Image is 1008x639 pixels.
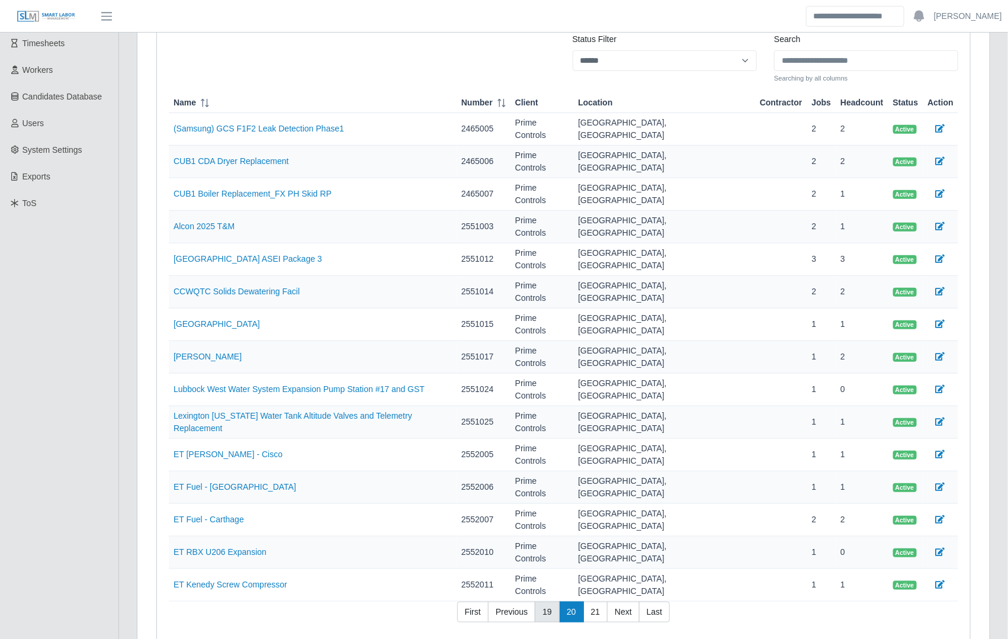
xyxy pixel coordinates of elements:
[573,178,755,211] td: [GEOGRAPHIC_DATA], [GEOGRAPHIC_DATA]
[573,243,755,276] td: [GEOGRAPHIC_DATA], [GEOGRAPHIC_DATA]
[511,439,573,471] td: Prime Controls
[23,145,82,155] span: System Settings
[511,471,573,504] td: Prime Controls
[573,504,755,537] td: [GEOGRAPHIC_DATA], [GEOGRAPHIC_DATA]
[836,146,888,178] td: 2
[807,178,836,211] td: 2
[511,211,573,243] td: Prime Controls
[836,309,888,341] td: 1
[457,341,511,374] td: 2551017
[807,309,836,341] td: 1
[893,223,917,232] span: Active
[893,548,917,558] span: Active
[893,581,917,590] span: Active
[511,374,573,406] td: Prime Controls
[174,221,235,231] a: Alcon 2025 T&M
[573,471,755,504] td: [GEOGRAPHIC_DATA], [GEOGRAPHIC_DATA]
[807,113,836,146] td: 2
[578,97,612,109] span: Location
[457,309,511,341] td: 2551015
[573,276,755,309] td: [GEOGRAPHIC_DATA], [GEOGRAPHIC_DATA]
[893,516,917,525] span: Active
[174,384,425,394] a: Lubbock West Water System Expansion Pump Station #17 and GST
[573,537,755,569] td: [GEOGRAPHIC_DATA], [GEOGRAPHIC_DATA]
[511,146,573,178] td: Prime Controls
[893,320,917,330] span: Active
[774,73,958,84] small: Searching by all columns
[807,569,836,602] td: 1
[457,146,511,178] td: 2465006
[511,113,573,146] td: Prime Controls
[23,118,44,128] span: Users
[511,504,573,537] td: Prime Controls
[488,602,535,623] a: Previous
[511,537,573,569] td: Prime Controls
[457,406,511,439] td: 2551025
[573,439,755,471] td: [GEOGRAPHIC_DATA], [GEOGRAPHIC_DATA]
[174,547,267,557] a: ET RBX U206 Expansion
[807,406,836,439] td: 1
[573,211,755,243] td: [GEOGRAPHIC_DATA], [GEOGRAPHIC_DATA]
[836,243,888,276] td: 3
[457,537,511,569] td: 2552010
[807,341,836,374] td: 1
[893,125,917,134] span: Active
[457,602,489,623] a: First
[511,406,573,439] td: Prime Controls
[836,569,888,602] td: 1
[457,211,511,243] td: 2551003
[535,602,560,623] a: 19
[457,276,511,309] td: 2551014
[573,569,755,602] td: [GEOGRAPHIC_DATA], [GEOGRAPHIC_DATA]
[174,482,296,492] a: ET Fuel - [GEOGRAPHIC_DATA]
[893,418,917,428] span: Active
[573,33,617,46] label: Status Filter
[774,33,800,46] label: Search
[457,113,511,146] td: 2465005
[457,243,511,276] td: 2551012
[23,38,65,48] span: Timesheets
[807,243,836,276] td: 3
[893,158,917,167] span: Active
[174,156,289,166] a: CUB1 CDA Dryer Replacement
[457,178,511,211] td: 2465007
[836,374,888,406] td: 0
[807,537,836,569] td: 1
[457,374,511,406] td: 2551024
[511,243,573,276] td: Prime Controls
[836,113,888,146] td: 2
[836,504,888,537] td: 2
[893,288,917,297] span: Active
[583,602,608,623] a: 21
[515,97,538,109] span: Client
[457,569,511,602] td: 2552011
[457,471,511,504] td: 2552006
[812,97,832,109] span: Jobs
[511,178,573,211] td: Prime Controls
[174,287,300,296] a: CCWQTC Solids Dewatering Facil
[760,97,802,109] span: Contractor
[927,97,954,109] span: Action
[836,341,888,374] td: 2
[174,254,322,264] a: [GEOGRAPHIC_DATA] ASEI Package 3
[807,276,836,309] td: 2
[17,10,76,23] img: SLM Logo
[893,353,917,362] span: Active
[23,65,53,75] span: Workers
[457,439,511,471] td: 2552005
[511,276,573,309] td: Prime Controls
[174,97,196,109] span: Name
[807,211,836,243] td: 2
[511,309,573,341] td: Prime Controls
[461,97,493,109] span: Number
[639,602,670,623] a: Last
[893,255,917,265] span: Active
[807,504,836,537] td: 2
[807,439,836,471] td: 1
[174,319,260,329] a: [GEOGRAPHIC_DATA]
[174,124,344,133] a: (Samsung) GCS F1F2 Leak Detection Phase1
[836,211,888,243] td: 1
[23,92,102,101] span: Candidates Database
[174,580,287,589] a: ET Kenedy Screw Compressor
[893,451,917,460] span: Active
